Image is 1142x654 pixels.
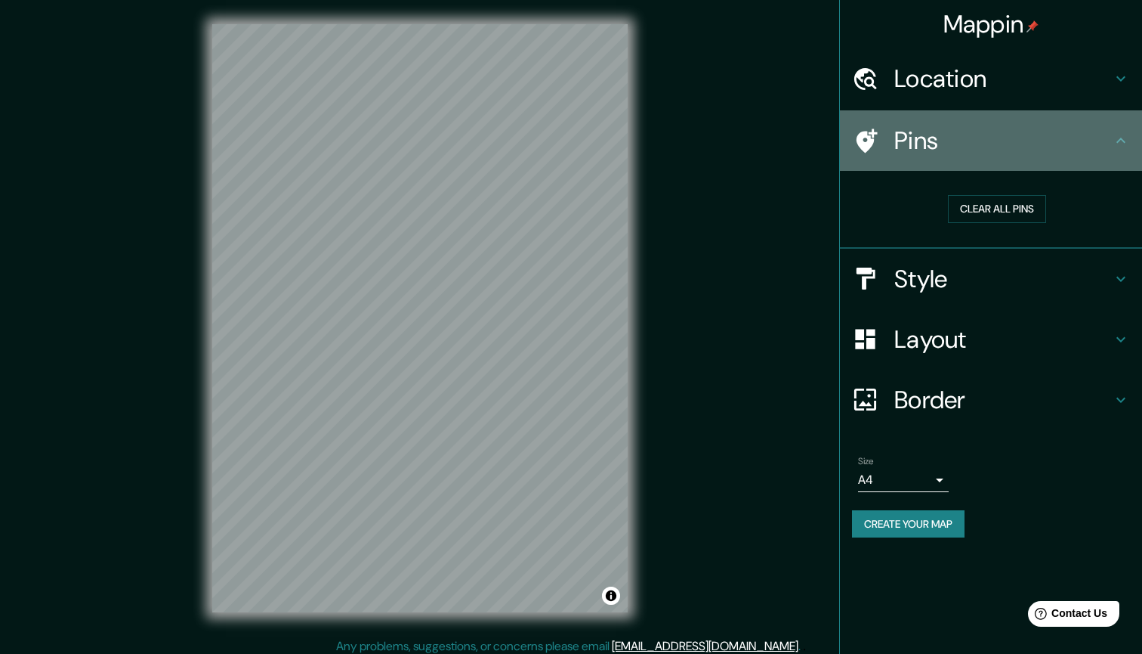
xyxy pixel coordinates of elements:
button: Clear all pins [948,195,1046,223]
div: Border [840,370,1142,430]
div: Style [840,249,1142,309]
a: [EMAIL_ADDRESS][DOMAIN_NAME] [612,638,798,654]
div: A4 [858,468,949,492]
h4: Border [894,385,1112,415]
h4: Pins [894,126,1112,156]
h4: Location [894,64,1112,94]
div: Location [840,48,1142,109]
iframe: Help widget launcher [1008,595,1125,637]
label: Size [858,454,874,467]
div: Pins [840,110,1142,171]
h4: Style [894,264,1112,294]
h4: Mappin [943,9,1039,39]
button: Toggle attribution [602,587,620,605]
div: Layout [840,309,1142,370]
h4: Layout [894,324,1112,355]
img: pin-icon.png [1026,20,1039,33]
button: Create your map [852,510,965,538]
canvas: Map [212,24,628,612]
